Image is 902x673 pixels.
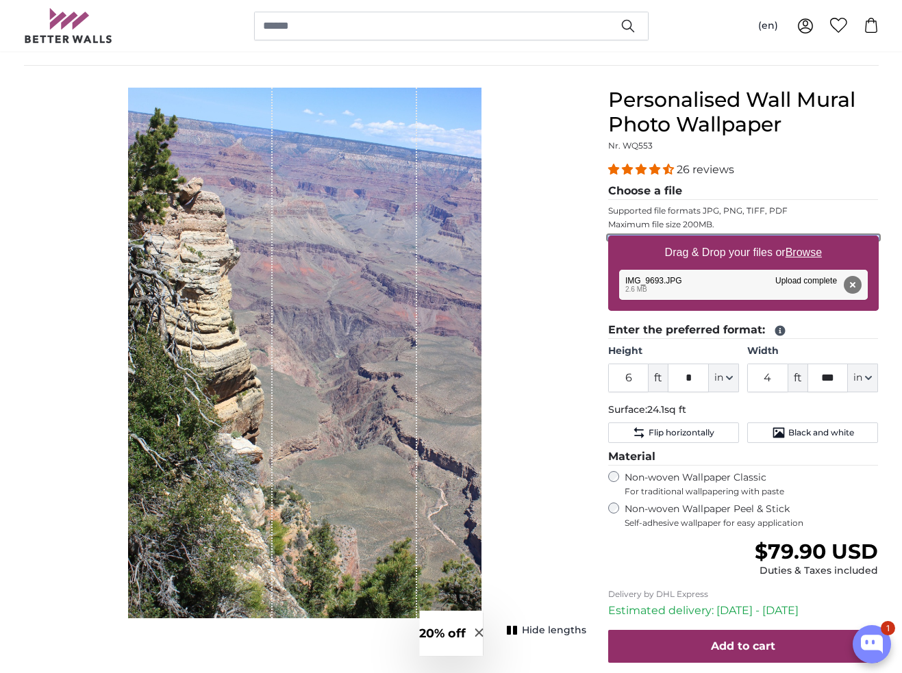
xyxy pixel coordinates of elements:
span: Add to cart [711,639,775,652]
div: Duties & Taxes included [755,564,878,578]
button: Black and white [747,422,878,443]
legend: Material [608,448,879,466]
button: Flip horizontally [608,422,739,443]
u: Browse [786,246,822,258]
label: Drag & Drop your files or [659,239,827,266]
span: ft [788,364,807,392]
span: in [714,371,723,385]
p: Supported file formats JPG, PNG, TIFF, PDF [608,205,879,216]
span: 24.1sq ft [647,403,686,416]
span: Nr. WQ553 [608,140,653,151]
p: Delivery by DHL Express [608,589,879,600]
label: Non-woven Wallpaper Classic [625,471,879,497]
button: Open chatbox [853,625,891,663]
h1: Personalised Wall Mural Photo Wallpaper [608,88,879,137]
label: Width [747,344,878,358]
img: Betterwalls [24,8,113,43]
div: 1 of 1 [24,88,586,635]
p: Estimated delivery: [DATE] - [DATE] [608,602,879,619]
span: Hide lengths [522,624,586,637]
div: 1 [881,621,895,635]
span: ft [649,364,668,392]
button: in [709,364,739,392]
label: Non-woven Wallpaper Peel & Stick [625,503,879,529]
span: Flip horizontally [649,427,714,438]
p: Maximum file size 200MB. [608,219,879,230]
p: Surface: [608,403,879,417]
button: Add to cart [608,630,879,663]
label: Height [608,344,739,358]
span: $79.90 USD [755,539,878,564]
button: Hide lengths [503,621,586,640]
button: in [848,364,878,392]
span: Black and white [788,427,854,438]
span: Self-adhesive wallpaper for easy application [625,518,879,529]
legend: Enter the preferred format: [608,322,879,339]
legend: Choose a file [608,183,879,200]
span: 4.54 stars [608,163,677,176]
button: (en) [747,14,789,38]
span: For traditional wallpapering with paste [625,486,879,497]
span: 26 reviews [677,163,734,176]
span: in [853,371,862,385]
